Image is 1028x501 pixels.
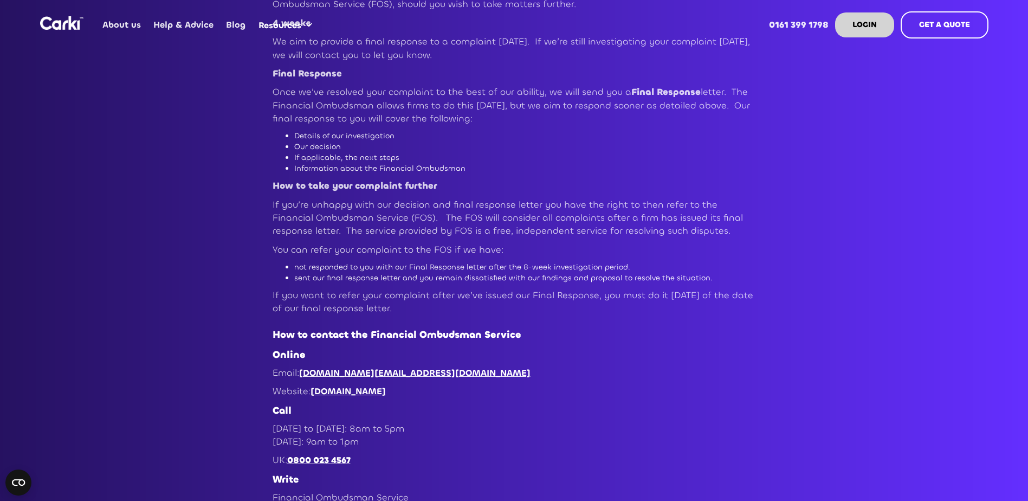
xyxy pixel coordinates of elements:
strong: GET A QUOTE [919,20,970,30]
li: Information about the Financial Ombudsman [294,163,756,174]
a: About us [96,4,147,46]
strong: Call [273,404,292,417]
a: 0800 023 4567 [287,454,351,466]
strong: How to contact the Financial Ombudsman Service [273,328,521,341]
strong: LOGIN [852,20,877,30]
a: [DOMAIN_NAME][EMAIL_ADDRESS][DOMAIN_NAME] [299,367,531,378]
li: Our decision [294,142,756,152]
a: 0161 399 1798 [762,4,835,46]
a: LOGIN [835,12,894,37]
li: Details of our investigation [294,131,756,142]
strong: Final Response [631,86,701,98]
li: not responded to you with our Final Response letter after the 8-week investigation period. [294,262,756,273]
a: Help & Advice [147,4,220,46]
p: UK: [273,454,756,467]
p: You can refer your complaint to the FOS if we have: [273,243,756,256]
strong: Write [273,473,299,486]
strong: How to take your complaint further [273,180,437,192]
p: Website: [273,385,756,398]
p: [DATE] to [DATE]: 8am to 5pm [DATE]: 9am to 1pm [273,422,756,449]
p: If you want to refer your complaint after we’ve issued our Final Response, you must do it [DATE] ... [273,289,756,316]
div: Resources [258,20,301,31]
p: Email: [273,367,756,380]
p: If you’re unhappy with our decision and final response letter you have the right to then refer to... [273,198,756,238]
p: Once we’ve resolved your complaint to the best of our ability, we will send you a letter. The Fin... [273,86,756,125]
a: Blog [220,4,252,46]
strong: Online [273,348,306,361]
li: sent our final response letter and you remain dissatisfied with our findings and proposal to reso... [294,273,756,284]
strong: Final Response [273,68,342,80]
img: Logo [40,16,83,30]
li: If applicable, the next steps [294,152,756,163]
div: Resources [252,4,323,46]
p: We aim to provide a final response to a complaint [DATE]. If we’re still investigating your compl... [273,35,756,62]
a: GET A QUOTE [901,11,988,38]
a: home [40,16,83,30]
strong: 0161 399 1798 [769,19,829,30]
button: Open CMP widget [5,470,31,496]
a: [DOMAIN_NAME] [311,386,386,397]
